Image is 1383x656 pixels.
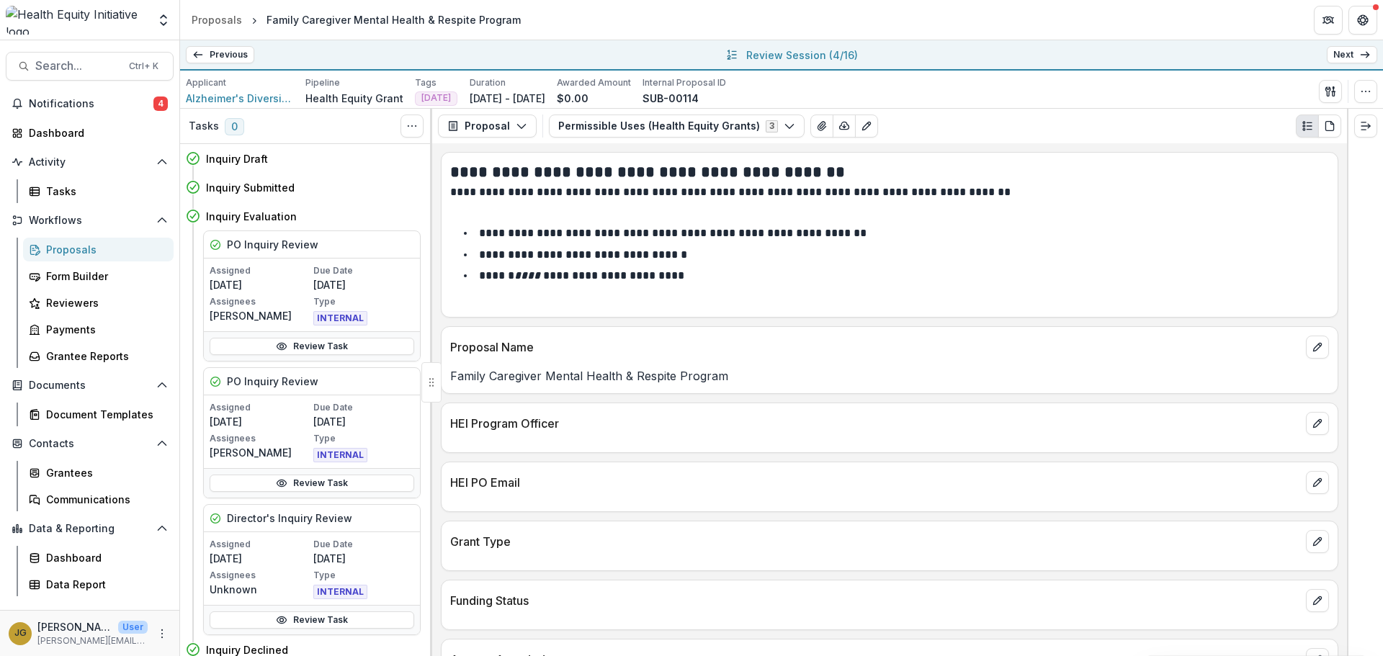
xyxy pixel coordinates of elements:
[6,209,174,232] button: Open Workflows
[227,374,318,389] h5: PO Inquiry Review
[210,338,414,355] a: Review Task
[210,401,310,414] p: Assigned
[46,407,162,422] div: Document Templates
[210,414,310,429] p: [DATE]
[206,180,295,195] h4: Inquiry Submitted
[313,538,414,551] p: Due Date
[6,150,174,174] button: Open Activity
[313,432,414,445] p: Type
[210,295,310,308] p: Assignees
[210,264,310,277] p: Assigned
[313,264,414,277] p: Due Date
[23,487,174,511] a: Communications
[192,12,242,27] div: Proposals
[23,291,174,315] a: Reviewers
[557,76,631,89] p: Awarded Amount
[415,76,437,89] p: Tags
[206,209,297,224] h4: Inquiry Evaluation
[46,184,162,199] div: Tasks
[1318,114,1341,138] button: PDF view
[227,237,318,252] h5: PO Inquiry Review
[210,445,310,460] p: [PERSON_NAME]
[723,46,740,63] button: All submissions
[46,577,162,592] div: Data Report
[305,91,403,106] p: Health Equity Grant
[227,511,352,526] h5: Director's Inquiry Review
[23,179,174,203] a: Tasks
[6,517,174,540] button: Open Data & Reporting
[6,6,148,35] img: Health Equity Initiative logo
[210,611,414,629] a: Review Task
[450,338,1300,356] p: Proposal Name
[23,403,174,426] a: Document Templates
[23,264,174,288] a: Form Builder
[186,46,254,63] a: Previous
[450,533,1300,550] p: Grant Type
[29,438,151,450] span: Contacts
[225,118,244,135] span: 0
[6,52,174,81] button: Search...
[267,12,521,27] div: Family Caregiver Mental Health & Respite Program
[23,461,174,485] a: Grantees
[23,344,174,368] a: Grantee Reports
[6,121,174,145] a: Dashboard
[1306,530,1329,553] button: edit
[210,582,310,597] p: Unknown
[210,277,310,292] p: [DATE]
[450,367,1329,385] p: Family Caregiver Mental Health & Respite Program
[46,550,162,565] div: Dashboard
[37,619,112,634] p: [PERSON_NAME]
[643,91,699,106] p: SUB-00114
[1314,6,1343,35] button: Partners
[450,415,1300,432] p: HEI Program Officer
[153,96,168,111] span: 4
[153,6,174,35] button: Open entity switcher
[186,91,294,106] a: Alzheimer's Diversity Outreach Services Inc
[1306,471,1329,494] button: edit
[206,151,268,166] h4: Inquiry Draft
[313,277,414,292] p: [DATE]
[810,114,833,138] button: View Attached Files
[210,308,310,323] p: [PERSON_NAME]
[210,432,310,445] p: Assignees
[210,551,310,566] p: [DATE]
[29,125,162,140] div: Dashboard
[186,9,248,30] a: Proposals
[29,523,151,535] span: Data & Reporting
[29,98,153,110] span: Notifications
[46,322,162,337] div: Payments
[313,414,414,429] p: [DATE]
[1348,6,1377,35] button: Get Help
[421,93,451,103] span: [DATE]
[210,475,414,492] a: Review Task
[313,401,414,414] p: Due Date
[855,114,878,138] button: Edit as form
[186,76,226,89] p: Applicant
[1327,46,1377,63] a: Next
[29,215,151,227] span: Workflows
[46,269,162,284] div: Form Builder
[305,76,340,89] p: Pipeline
[35,59,120,73] span: Search...
[746,48,858,63] p: Review Session ( 4/16 )
[470,76,506,89] p: Duration
[23,546,174,570] a: Dashboard
[46,242,162,257] div: Proposals
[23,318,174,341] a: Payments
[6,432,174,455] button: Open Contacts
[313,569,414,582] p: Type
[29,156,151,169] span: Activity
[1296,114,1319,138] button: Plaintext view
[29,379,151,392] span: Documents
[210,538,310,551] p: Assigned
[126,58,161,74] div: Ctrl + K
[46,465,162,480] div: Grantees
[313,551,414,566] p: [DATE]
[1306,412,1329,435] button: edit
[23,238,174,261] a: Proposals
[186,9,527,30] nav: breadcrumb
[46,295,162,310] div: Reviewers
[210,569,310,582] p: Assignees
[400,114,424,138] button: Toggle View Cancelled Tasks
